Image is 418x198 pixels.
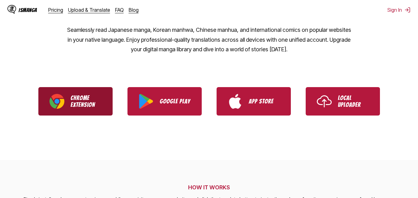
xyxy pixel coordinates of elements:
[115,7,124,13] a: FAQ
[38,87,113,116] a: Download IsManga Chrome Extension
[71,95,101,108] p: Chrome Extension
[68,7,110,13] a: Upload & Translate
[50,94,64,109] img: Chrome logo
[317,94,332,109] img: Upload icon
[217,87,291,116] a: Download IsManga from App Store
[23,184,395,191] h2: HOW IT WORKS
[160,98,191,105] p: Google Play
[67,25,351,54] p: Seamlessly read Japanese manga, Korean manhwa, Chinese manhua, and international comics on popula...
[7,5,48,15] a: IsManga LogoIsManga
[127,87,202,116] a: Download IsManga from Google Play
[139,94,153,109] img: Google Play logo
[404,7,411,13] img: Sign out
[7,5,16,14] img: IsManga Logo
[48,7,63,13] a: Pricing
[338,95,369,108] p: Local Uploader
[306,87,380,116] a: Use IsManga Local Uploader
[228,94,243,109] img: App Store logo
[129,7,139,13] a: Blog
[19,7,37,13] div: IsManga
[249,98,280,105] p: App Store
[387,7,411,13] button: Sign In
